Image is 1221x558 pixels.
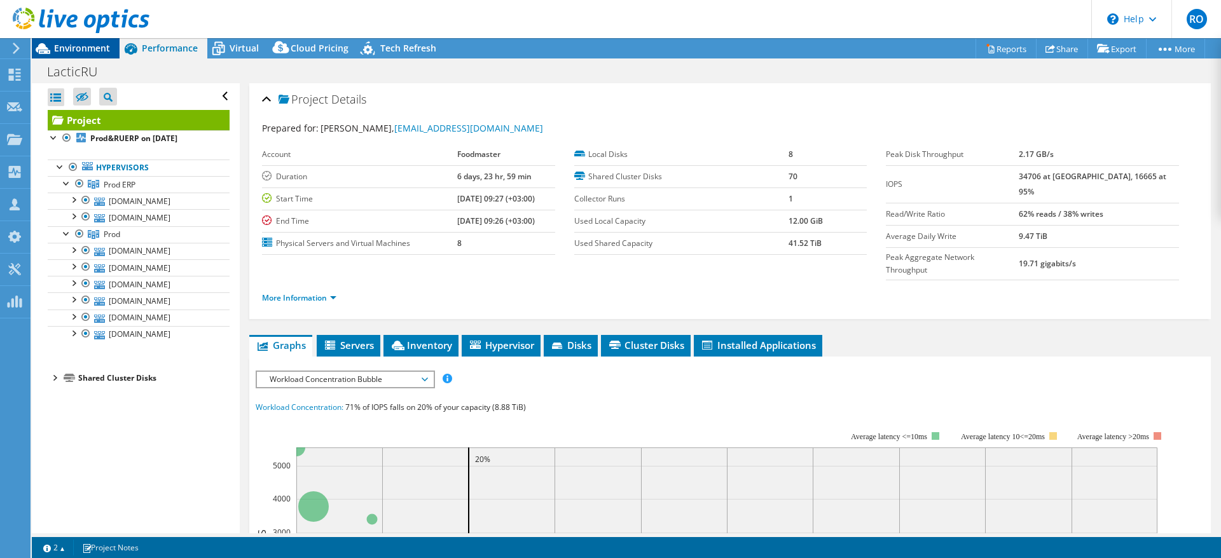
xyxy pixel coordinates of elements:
[1019,208,1103,219] b: 62% reads / 38% writes
[262,170,457,183] label: Duration
[256,402,343,412] span: Workload Concentration:
[457,238,462,248] b: 8
[789,149,793,160] b: 8
[457,149,500,160] b: Foodmaster
[457,193,535,204] b: [DATE] 09:27 (+03:00)
[48,130,230,147] a: Prod&RUERP on [DATE]
[262,148,457,161] label: Account
[574,237,789,250] label: Used Shared Capacity
[78,371,230,386] div: Shared Cluster Disks
[104,229,120,240] span: Prod
[457,171,532,182] b: 6 days, 23 hr, 59 min
[789,171,797,182] b: 70
[230,42,259,54] span: Virtual
[607,339,684,351] span: Cluster Disks
[323,339,374,351] span: Servers
[321,122,543,134] span: [PERSON_NAME],
[142,42,198,54] span: Performance
[48,310,230,326] a: [DOMAIN_NAME]
[394,122,543,134] a: [EMAIL_ADDRESS][DOMAIN_NAME]
[48,160,230,176] a: Hypervisors
[34,540,74,555] a: 2
[256,339,306,351] span: Graphs
[1036,39,1088,58] a: Share
[279,93,328,106] span: Project
[475,454,490,465] text: 20%
[1146,39,1205,58] a: More
[468,339,534,351] span: Hypervisor
[789,193,793,204] b: 1
[273,527,291,538] text: 3000
[48,193,230,209] a: [DOMAIN_NAME]
[886,251,1019,276] label: Peak Aggregate Network Throughput
[390,339,452,351] span: Inventory
[886,230,1019,243] label: Average Daily Write
[1087,39,1147,58] a: Export
[262,292,336,303] a: More Information
[331,92,366,107] span: Details
[48,243,230,259] a: [DOMAIN_NAME]
[262,193,457,205] label: Start Time
[886,148,1019,161] label: Peak Disk Throughput
[976,39,1037,58] a: Reports
[73,540,148,555] a: Project Notes
[789,215,823,226] b: 12.00 GiB
[54,42,110,54] span: Environment
[700,339,816,351] span: Installed Applications
[48,110,230,130] a: Project
[48,226,230,243] a: Prod
[851,432,927,441] tspan: Average latency <=10ms
[48,326,230,343] a: [DOMAIN_NAME]
[886,178,1019,191] label: IOPS
[263,372,427,387] span: Workload Concentration Bubble
[1187,9,1207,29] span: RO
[262,122,319,134] label: Prepared for:
[262,237,457,250] label: Physical Servers and Virtual Machines
[41,65,117,79] h1: LacticRU
[1019,171,1166,197] b: 34706 at [GEOGRAPHIC_DATA], 16665 at 95%
[1107,13,1119,25] svg: \n
[48,276,230,292] a: [DOMAIN_NAME]
[291,42,348,54] span: Cloud Pricing
[550,339,591,351] span: Disks
[574,215,789,228] label: Used Local Capacity
[574,193,789,205] label: Collector Runs
[90,133,177,144] b: Prod&RUERP on [DATE]
[1019,231,1047,242] b: 9.47 TiB
[574,148,789,161] label: Local Disks
[48,292,230,309] a: [DOMAIN_NAME]
[789,238,822,248] b: 41.52 TiB
[886,208,1019,221] label: Read/Write Ratio
[1019,258,1076,269] b: 19.71 gigabits/s
[262,215,457,228] label: End Time
[380,42,436,54] span: Tech Refresh
[457,215,535,226] b: [DATE] 09:26 (+03:00)
[273,460,291,471] text: 5000
[345,402,526,412] span: 71% of IOPS falls on 20% of your capacity (8.88 TiB)
[574,170,789,183] label: Shared Cluster Disks
[48,176,230,193] a: Prod ERP
[104,179,135,190] span: Prod ERP
[961,432,1045,441] tspan: Average latency 10<=20ms
[48,259,230,276] a: [DOMAIN_NAME]
[48,209,230,226] a: [DOMAIN_NAME]
[1019,149,1054,160] b: 2.17 GB/s
[273,493,291,504] text: 4000
[1077,432,1149,441] text: Average latency >20ms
